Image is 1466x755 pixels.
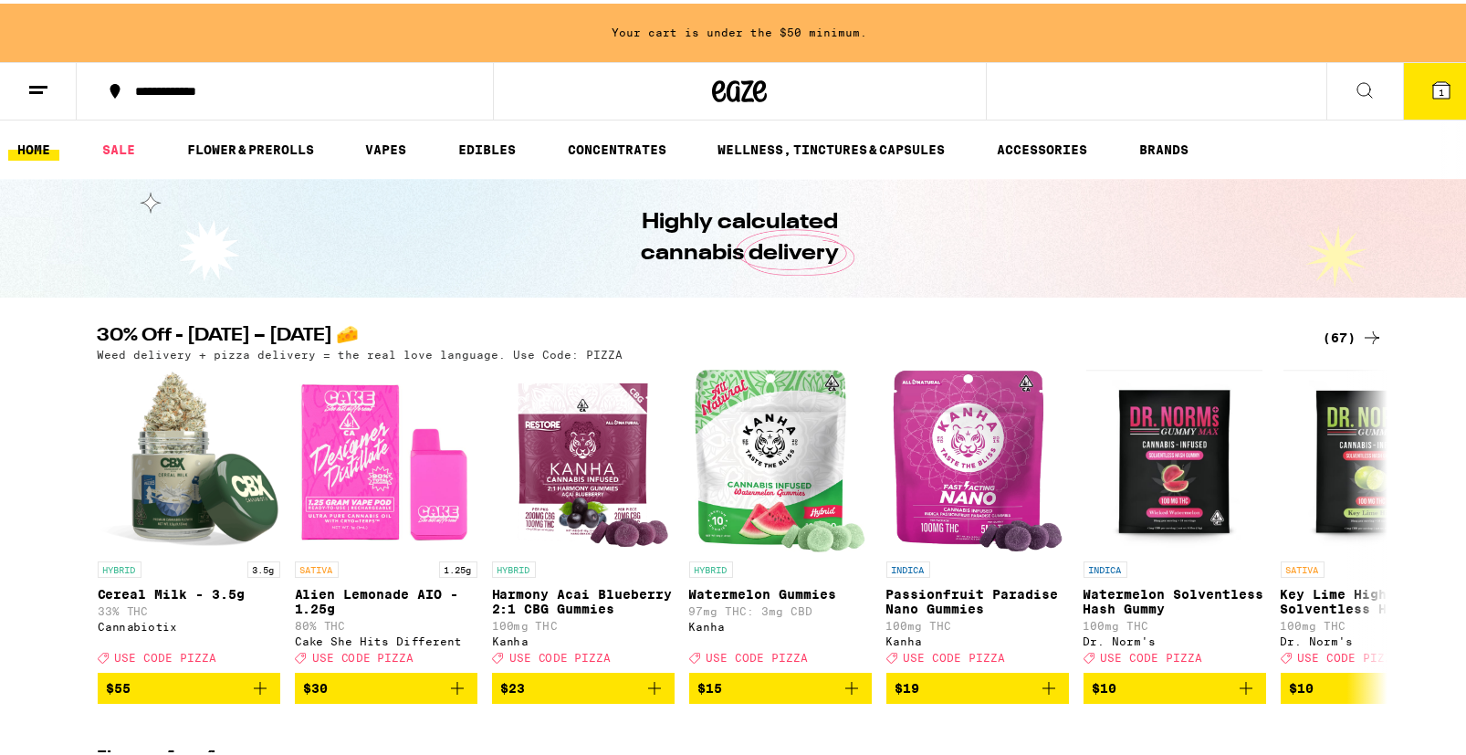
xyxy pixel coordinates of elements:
[1086,366,1262,549] img: Dr. Norm's - Watermelon Solventless Hash Gummy
[886,616,1069,628] p: 100mg THC
[689,366,872,669] a: Open page for Watermelon Gummies from Kanha
[708,135,954,157] a: WELLNESS, TINCTURES & CAPSULES
[1084,558,1127,574] p: INDICA
[1281,632,1463,644] div: Dr. Norm's
[494,366,672,549] img: Kanha - Harmony Acai Blueberry 2:1 CBG Gummies
[988,135,1096,157] a: ACCESSORIES
[304,677,329,692] span: $30
[98,669,280,700] button: Add to bag
[1084,632,1266,644] div: Dr. Norm's
[1281,669,1463,700] button: Add to bag
[98,366,280,549] img: Cannabiotix - Cereal Milk - 3.5g
[439,558,477,574] p: 1.25g
[492,669,675,700] button: Add to bag
[98,558,141,574] p: HYBRID
[1101,648,1203,660] span: USE CODE PIZZA
[689,617,872,629] div: Kanha
[904,648,1006,660] span: USE CODE PIZZA
[1298,648,1400,660] span: USE CODE PIZZA
[98,366,280,669] a: Open page for Cereal Milk - 3.5g from Cannabiotix
[98,602,280,613] p: 33% THC
[247,558,280,574] p: 3.5g
[98,345,623,357] p: Weed delivery + pizza delivery = the real love language. Use Code: PIZZA
[1439,83,1444,94] span: 1
[689,602,872,613] p: 97mg THC: 3mg CBD
[295,558,339,574] p: SATIVA
[356,135,415,157] a: VAPES
[895,677,920,692] span: $19
[492,366,675,669] a: Open page for Harmony Acai Blueberry 2:1 CBG Gummies from Kanha
[886,632,1069,644] div: Kanha
[1084,583,1266,613] p: Watermelon Solventless Hash Gummy
[492,616,675,628] p: 100mg THC
[312,648,414,660] span: USE CODE PIZZA
[886,558,930,574] p: INDICA
[1084,616,1266,628] p: 100mg THC
[1084,669,1266,700] button: Add to bag
[178,135,323,157] a: FLOWER & PREROLLS
[892,366,1062,549] img: Kanha - Passionfruit Paradise Nano Gummies
[886,583,1069,613] p: Passionfruit Paradise Nano Gummies
[590,204,891,266] h1: Highly calculated cannabis delivery
[695,366,864,549] img: Kanha - Watermelon Gummies
[886,366,1069,669] a: Open page for Passionfruit Paradise Nano Gummies from Kanha
[1283,366,1460,549] img: Dr. Norm's - Key Lime High Solventless Hash Gummy
[1130,135,1198,157] button: BRANDS
[492,632,675,644] div: Kanha
[295,669,477,700] button: Add to bag
[295,366,477,669] a: Open page for Alien Lemonade AIO - 1.25g from Cake She Hits Different
[501,677,526,692] span: $23
[559,135,675,157] a: CONCENTRATES
[689,669,872,700] button: Add to bag
[295,616,477,628] p: 80% THC
[93,135,144,157] a: SALE
[8,135,59,157] a: HOME
[492,583,675,613] p: Harmony Acai Blueberry 2:1 CBG Gummies
[1324,323,1383,345] a: (67)
[295,583,477,613] p: Alien Lemonade AIO - 1.25g
[98,583,280,598] p: Cereal Milk - 3.5g
[98,617,280,629] div: Cannabiotix
[1093,677,1117,692] span: $10
[1290,677,1314,692] span: $10
[707,648,809,660] span: USE CODE PIZZA
[449,135,525,157] a: EDIBLES
[689,558,733,574] p: HYBRID
[1281,366,1463,669] a: Open page for Key Lime High Solventless Hash Gummy from Dr. Norm's
[107,677,131,692] span: $55
[1281,583,1463,613] p: Key Lime High Solventless Hash Gummy
[1281,616,1463,628] p: 100mg THC
[1084,366,1266,669] a: Open page for Watermelon Solventless Hash Gummy from Dr. Norm's
[98,323,1293,345] h2: 30% Off - [DATE] – [DATE] 🧀
[698,677,723,692] span: $15
[689,583,872,598] p: Watermelon Gummies
[886,669,1069,700] button: Add to bag
[295,366,477,549] img: Cake She Hits Different - Alien Lemonade AIO - 1.25g
[1281,558,1325,574] p: SATIVA
[115,648,217,660] span: USE CODE PIZZA
[295,632,477,644] div: Cake She Hits Different
[492,558,536,574] p: HYBRID
[509,648,612,660] span: USE CODE PIZZA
